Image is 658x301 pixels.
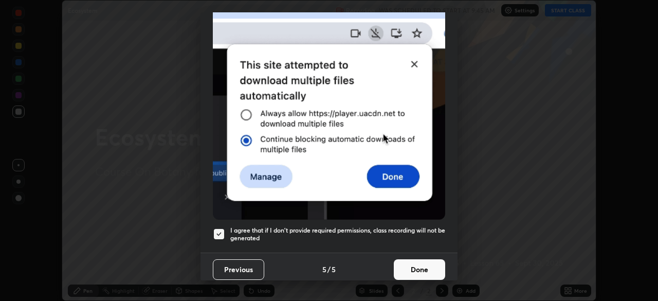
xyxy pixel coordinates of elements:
button: Previous [213,259,264,280]
h4: 5 [322,264,326,275]
button: Done [394,259,445,280]
h5: I agree that if I don't provide required permissions, class recording will not be generated [230,226,445,242]
h4: / [327,264,331,275]
h4: 5 [332,264,336,275]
